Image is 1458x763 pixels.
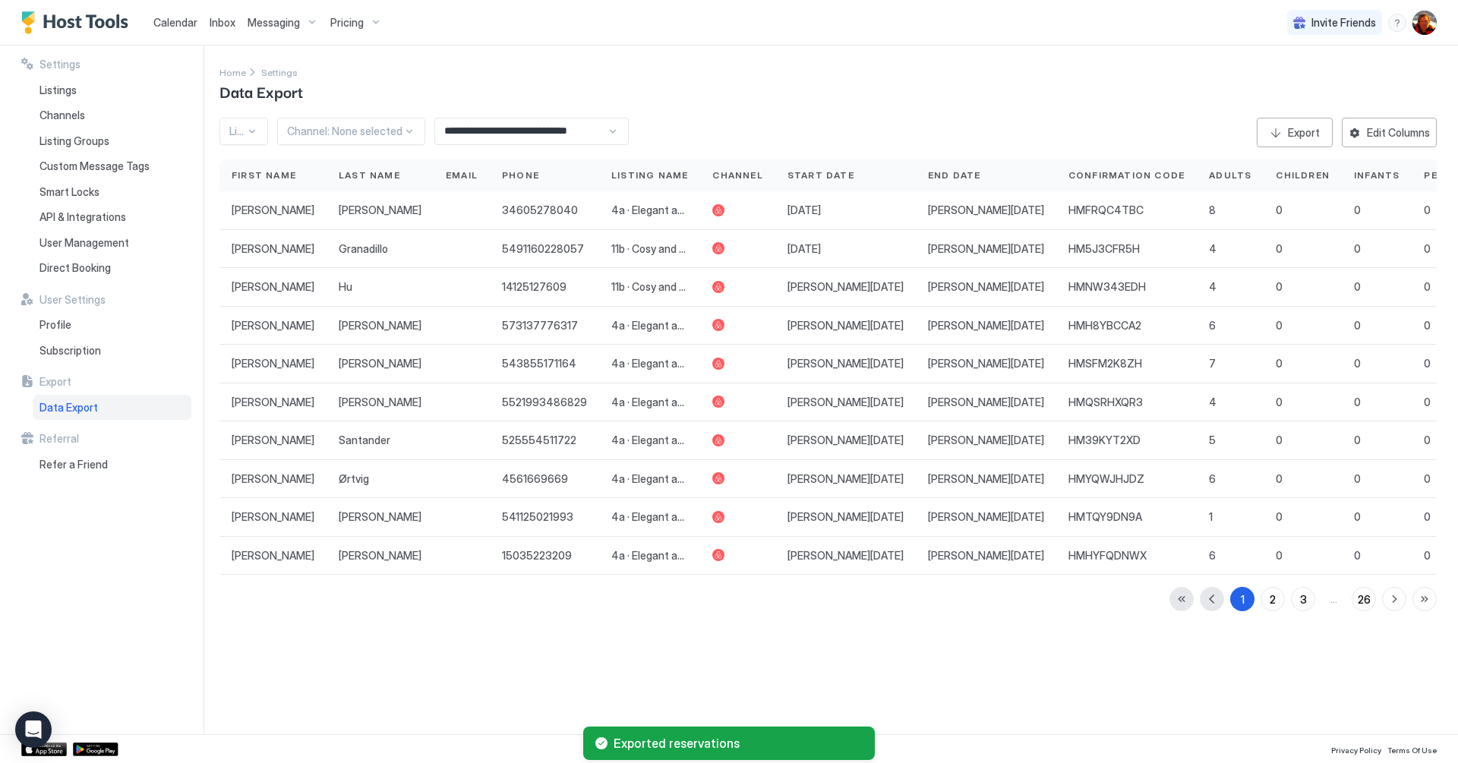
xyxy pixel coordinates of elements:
span: Messaging [248,16,300,30]
span: 5491160228057 [502,242,584,256]
div: 2 [1270,591,1276,607]
span: Smart Locks [39,185,99,199]
button: 3 [1291,587,1315,611]
span: 0 [1354,396,1361,409]
a: Refer a Friend [33,452,191,478]
div: Edit Columns [1367,125,1430,140]
a: Direct Booking [33,255,191,281]
span: 4 [1209,280,1217,294]
span: [PERSON_NAME] [232,242,314,256]
span: Exported reservations [614,736,863,751]
span: 0 [1424,203,1431,217]
a: Smart Locks [33,179,191,205]
span: [PERSON_NAME][DATE] [928,280,1044,294]
span: [PERSON_NAME] [232,203,314,217]
span: Listings [39,84,77,97]
div: Open Intercom Messenger [15,711,52,748]
span: 0 [1354,203,1361,217]
a: Listings [33,77,191,103]
span: 6 [1209,472,1216,486]
span: [PERSON_NAME] [339,357,421,370]
span: Export [39,375,71,389]
span: HM39KYT2XD [1068,434,1141,447]
span: Confirmation Code [1068,169,1185,182]
span: First Name [232,169,296,182]
span: User Management [39,236,129,250]
span: 8 [1209,203,1216,217]
span: 6 [1209,319,1216,333]
button: Export [1257,118,1333,147]
a: Inbox [210,14,235,30]
span: 34605278040 [502,203,578,217]
span: [PERSON_NAME][DATE] [787,472,904,486]
span: Start Date [787,169,854,182]
span: 0 [1276,357,1283,370]
span: Data Export [219,80,303,102]
div: Breadcrumb [261,64,298,80]
button: Edit Columns [1342,118,1437,147]
span: 0 [1424,510,1431,524]
span: [PERSON_NAME][DATE] [928,319,1044,333]
div: Host Tools Logo [21,11,135,34]
a: Calendar [153,14,197,30]
span: [PERSON_NAME] [232,357,314,370]
span: 0 [1424,396,1431,409]
span: Infants [1354,169,1400,182]
div: 1 [1241,591,1245,607]
span: 4a · Elegant apartment in the heart of Recoleta [611,319,688,333]
span: HMSFM2K8ZH [1068,357,1142,370]
span: HMH8YBCCA2 [1068,319,1141,333]
span: 0 [1424,357,1431,370]
span: 0 [1354,319,1361,333]
span: 0 [1276,203,1283,217]
span: [PERSON_NAME] [339,319,421,333]
span: [PERSON_NAME][DATE] [928,203,1044,217]
span: Settings [261,67,298,78]
span: 541125021993 [502,510,573,524]
span: Email [446,169,478,182]
span: Subscription [39,344,101,358]
span: Data Export [39,401,98,415]
span: Channels [39,109,85,122]
span: Children [1276,169,1330,182]
span: 1 [1209,510,1213,524]
span: 4a · Elegant apartment in the heart of Recoleta [611,510,688,524]
div: menu [1388,14,1406,32]
a: Channels [33,102,191,128]
span: [PERSON_NAME] [232,472,314,486]
span: [PERSON_NAME] [339,549,421,563]
span: 11b · Cosy and bright apartment in [GEOGRAPHIC_DATA] [611,280,688,294]
span: User Settings [39,293,106,307]
span: [PERSON_NAME] [339,203,421,217]
div: User profile [1412,11,1437,35]
div: 3 [1300,591,1307,607]
span: [PERSON_NAME] [232,510,314,524]
span: 0 [1276,434,1283,447]
span: 0 [1424,472,1431,486]
span: Hu [339,280,352,294]
span: Pets [1424,169,1452,182]
span: 4561669669 [502,472,568,486]
span: Refer a Friend [39,458,108,471]
a: Subscription [33,338,191,364]
span: [PERSON_NAME][DATE] [787,280,904,294]
span: [PERSON_NAME][DATE] [928,357,1044,370]
a: API & Integrations [33,204,191,230]
a: Profile [33,312,191,338]
span: [PERSON_NAME][DATE] [928,510,1044,524]
span: [PERSON_NAME][DATE] [928,242,1044,256]
span: Invite Friends [1311,16,1376,30]
span: 0 [1276,472,1283,486]
span: HMTQY9DN9A [1068,510,1142,524]
span: HMFRQC4TBC [1068,203,1144,217]
span: Settings [39,58,80,71]
span: 4a · Elegant apartment in the heart of Recoleta [611,396,688,409]
span: Granadillo [339,242,388,256]
span: 4a · Elegant apartment in the heart of Recoleta [611,203,688,217]
span: 0 [1424,549,1431,563]
span: 0 [1354,472,1361,486]
span: 15035223209 [502,549,572,563]
span: [PERSON_NAME][DATE] [787,396,904,409]
span: [PERSON_NAME][DATE] [928,396,1044,409]
div: Breadcrumb [219,64,246,80]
